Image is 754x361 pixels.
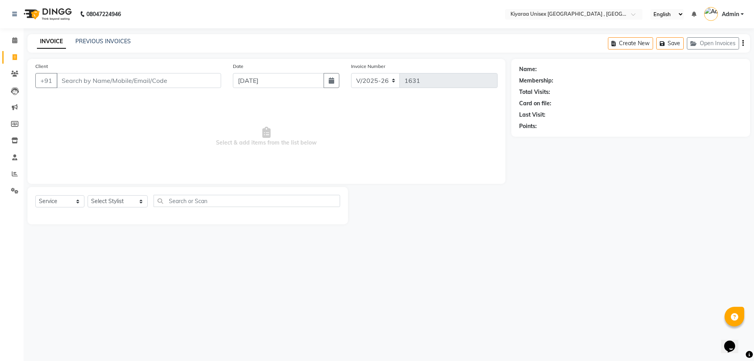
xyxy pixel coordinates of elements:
[37,35,66,49] a: INVOICE
[154,195,340,207] input: Search or Scan
[608,37,653,49] button: Create New
[35,97,498,176] span: Select & add items from the list below
[656,37,684,49] button: Save
[57,73,221,88] input: Search by Name/Mobile/Email/Code
[519,111,545,119] div: Last Visit:
[86,3,121,25] b: 08047224946
[35,63,48,70] label: Client
[721,330,746,353] iframe: chat widget
[75,38,131,45] a: PREVIOUS INVOICES
[722,10,739,18] span: Admin
[20,3,74,25] img: logo
[519,77,553,85] div: Membership:
[519,122,537,130] div: Points:
[35,73,57,88] button: +91
[687,37,739,49] button: Open Invoices
[519,88,550,96] div: Total Visits:
[704,7,718,21] img: Admin
[351,63,385,70] label: Invoice Number
[233,63,243,70] label: Date
[519,99,551,108] div: Card on file:
[519,65,537,73] div: Name:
